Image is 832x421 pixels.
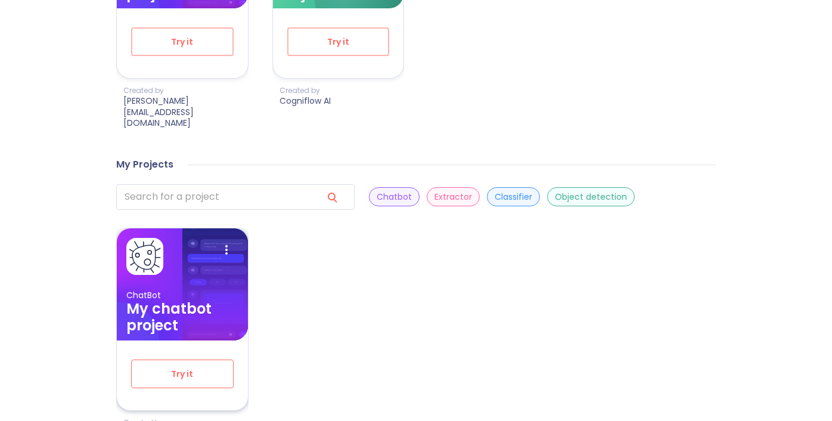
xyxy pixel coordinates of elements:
button: Try it [131,27,234,56]
p: Extractor [434,191,472,203]
p: Object detection [555,191,627,203]
p: ChatBot [126,290,238,301]
p: Created by [280,86,331,95]
p: Created by [123,86,249,95]
span: Try it [151,367,214,382]
img: card ellipse [117,267,197,418]
span: Try it [308,35,370,49]
p: Cogniflow AI [280,95,331,107]
button: Try it [287,27,390,56]
img: card avatar [128,240,162,273]
p: [PERSON_NAME][EMAIL_ADDRESS][DOMAIN_NAME] [123,95,249,129]
input: search [116,184,313,210]
h3: My chatbot project [126,301,238,334]
span: Try it [151,35,213,49]
h4: My Projects [116,159,173,171]
p: Chatbot [377,191,412,203]
p: Classifier [495,191,532,203]
button: Try it [131,360,234,388]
